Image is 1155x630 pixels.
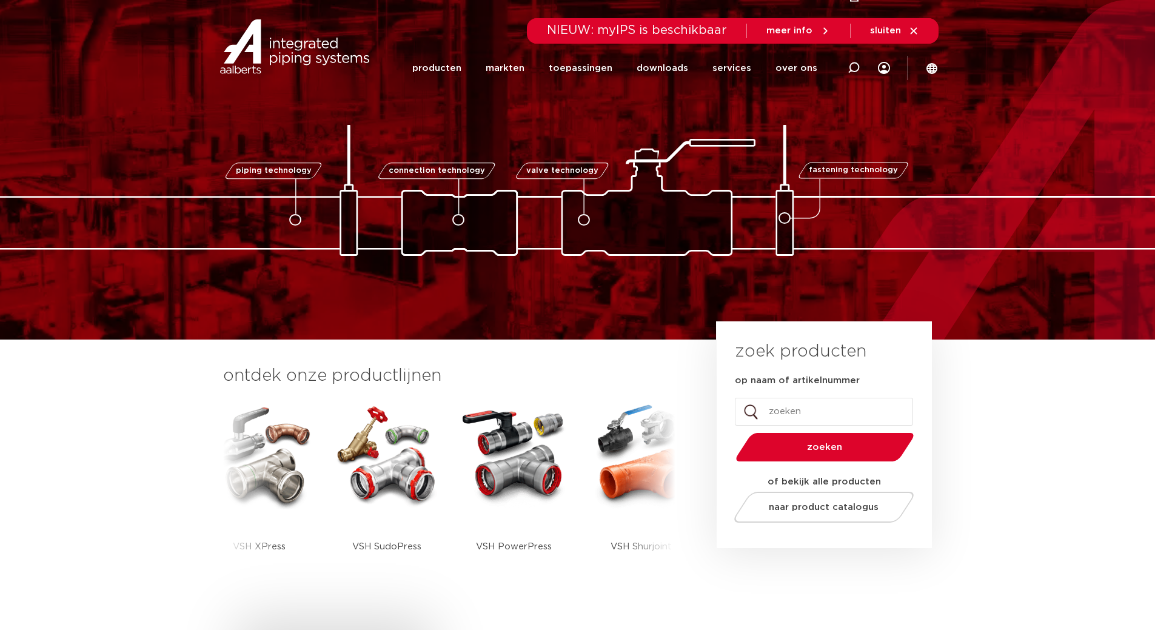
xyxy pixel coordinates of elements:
[587,400,696,584] a: VSH Shurjoint
[769,503,879,512] span: naar product catalogus
[233,509,286,584] p: VSH XPress
[332,400,441,584] a: VSH SudoPress
[870,25,919,36] a: sluiten
[547,24,727,36] span: NIEUW: myIPS is beschikbaar
[205,400,314,584] a: VSH XPress
[486,44,524,93] a: markten
[775,44,817,93] a: over ons
[223,364,675,388] h3: ontdek onze productlijnen
[352,509,421,584] p: VSH SudoPress
[526,167,598,175] span: valve technology
[735,398,913,426] input: zoeken
[731,432,919,463] button: zoeken
[766,26,812,35] span: meer info
[870,26,901,35] span: sluiten
[460,400,569,584] a: VSH PowerPress
[809,167,898,175] span: fastening technology
[637,44,688,93] a: downloads
[412,44,461,93] a: producten
[735,340,866,364] h3: zoek producten
[768,477,881,486] strong: of bekijk alle producten
[878,44,890,93] div: my IPS
[388,167,484,175] span: connection technology
[766,25,831,36] a: meer info
[412,44,817,93] nav: Menu
[712,44,751,93] a: services
[731,492,917,523] a: naar product catalogus
[767,443,883,452] span: zoeken
[735,375,860,387] label: op naam of artikelnummer
[549,44,612,93] a: toepassingen
[476,509,552,584] p: VSH PowerPress
[611,509,672,584] p: VSH Shurjoint
[236,167,312,175] span: piping technology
